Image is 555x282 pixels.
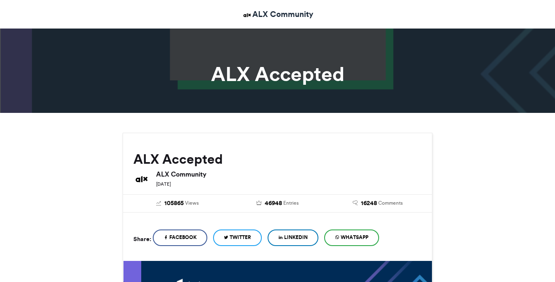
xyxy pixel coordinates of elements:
[133,234,151,244] h5: Share:
[265,199,282,208] span: 46948
[334,199,422,208] a: 16248 Comments
[156,181,171,187] small: [DATE]
[164,199,184,208] span: 105865
[242,10,252,20] img: ALX Community
[324,229,379,246] a: WhatsApp
[268,229,318,246] a: LinkedIn
[283,199,299,207] span: Entries
[48,64,507,84] h1: ALX Accepted
[133,199,221,208] a: 105865 Views
[133,152,422,167] h2: ALX Accepted
[378,199,403,207] span: Comments
[230,234,251,241] span: Twitter
[169,234,197,241] span: Facebook
[361,199,377,208] span: 16248
[341,234,368,241] span: WhatsApp
[185,199,199,207] span: Views
[284,234,308,241] span: LinkedIn
[156,171,422,177] h6: ALX Community
[133,171,150,187] img: ALX Community
[242,8,313,20] a: ALX Community
[213,229,262,246] a: Twitter
[153,229,207,246] a: Facebook
[234,199,322,208] a: 46948 Entries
